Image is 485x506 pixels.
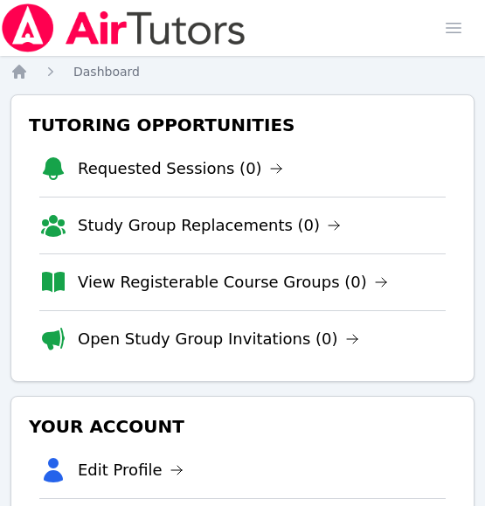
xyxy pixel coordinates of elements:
[25,109,460,141] h3: Tutoring Opportunities
[78,213,341,238] a: Study Group Replacements (0)
[78,156,283,181] a: Requested Sessions (0)
[73,63,140,80] a: Dashboard
[73,65,140,79] span: Dashboard
[78,327,359,351] a: Open Study Group Invitations (0)
[78,458,184,482] a: Edit Profile
[78,270,388,295] a: View Registerable Course Groups (0)
[10,63,475,80] nav: Breadcrumb
[25,411,460,442] h3: Your Account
